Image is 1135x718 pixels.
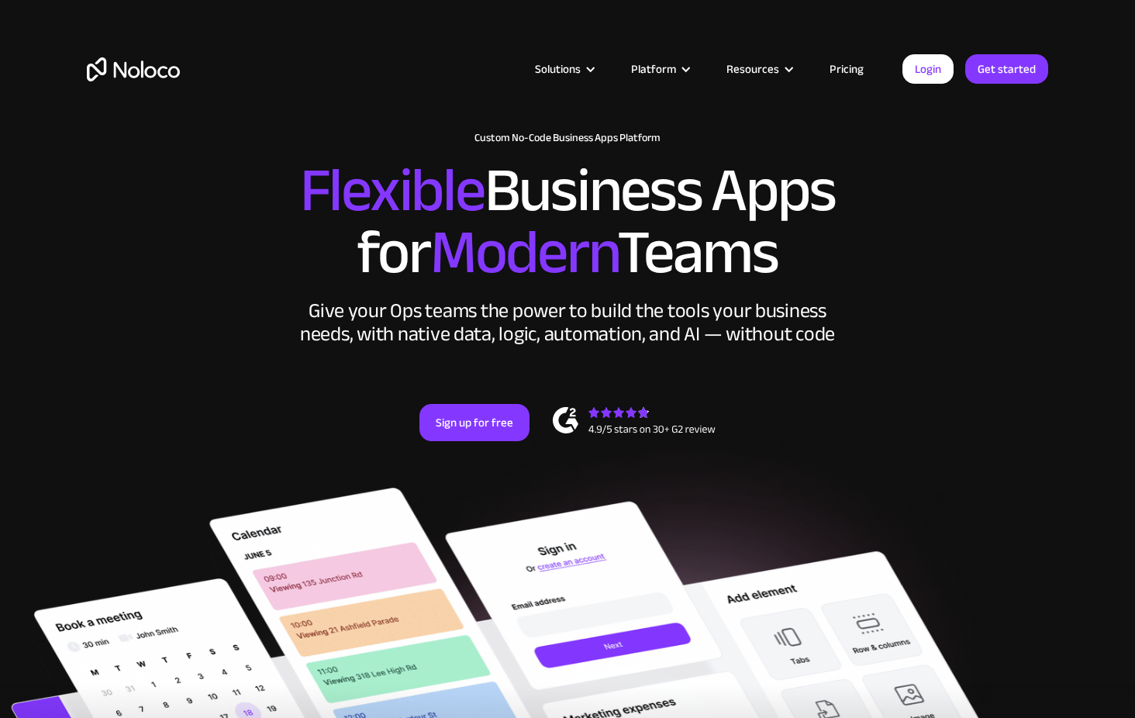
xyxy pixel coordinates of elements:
div: Platform [612,59,707,79]
a: Pricing [810,59,883,79]
a: home [87,57,180,81]
div: Solutions [516,59,612,79]
h2: Business Apps for Teams [87,160,1048,284]
div: Resources [726,59,779,79]
div: Resources [707,59,810,79]
div: Give your Ops teams the power to build the tools your business needs, with native data, logic, au... [296,299,839,346]
a: Get started [965,54,1048,84]
span: Flexible [300,133,485,248]
a: Login [902,54,954,84]
div: Platform [631,59,676,79]
div: Solutions [535,59,581,79]
span: Modern [430,195,617,310]
a: Sign up for free [419,404,530,441]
